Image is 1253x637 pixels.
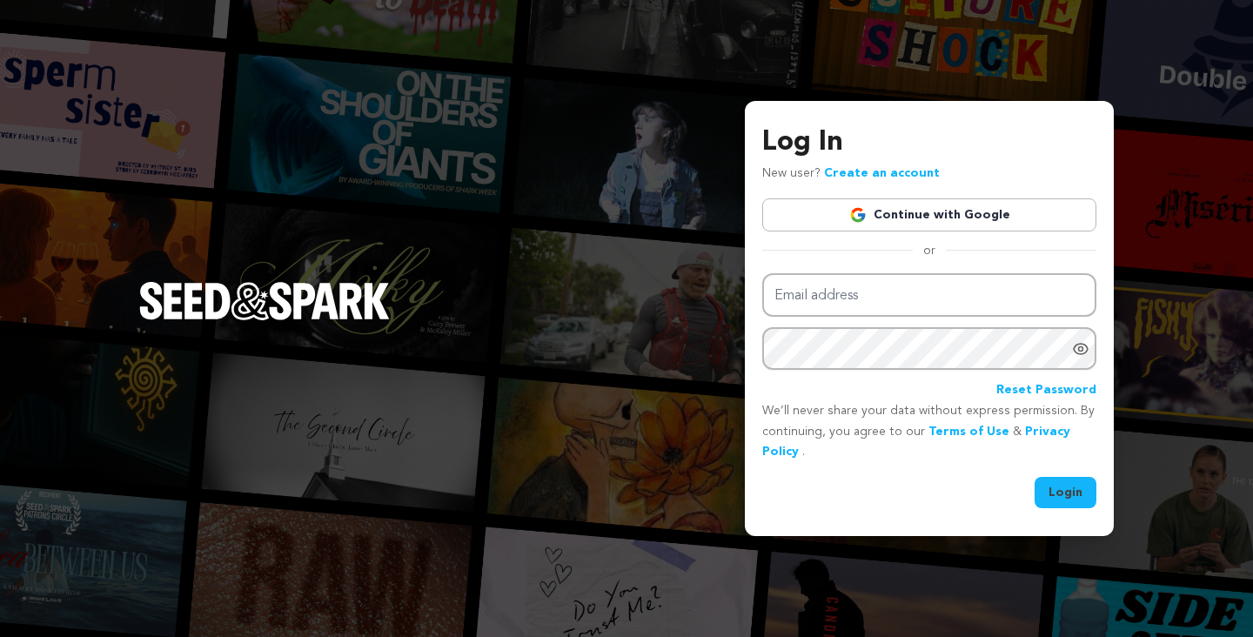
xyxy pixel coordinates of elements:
a: Reset Password [996,380,1096,401]
img: Google logo [849,206,867,224]
a: Create an account [824,167,940,179]
a: Show password as plain text. Warning: this will display your password on the screen. [1072,340,1089,358]
h3: Log In [762,122,1096,164]
input: Email address [762,273,1096,318]
a: Terms of Use [928,426,1009,438]
a: Continue with Google [762,198,1096,231]
span: or [913,242,946,259]
button: Login [1035,477,1096,508]
p: New user? [762,164,940,184]
img: Seed&Spark Logo [139,282,390,320]
a: Seed&Spark Homepage [139,282,390,355]
p: We’ll never share your data without express permission. By continuing, you agree to our & . [762,401,1096,463]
